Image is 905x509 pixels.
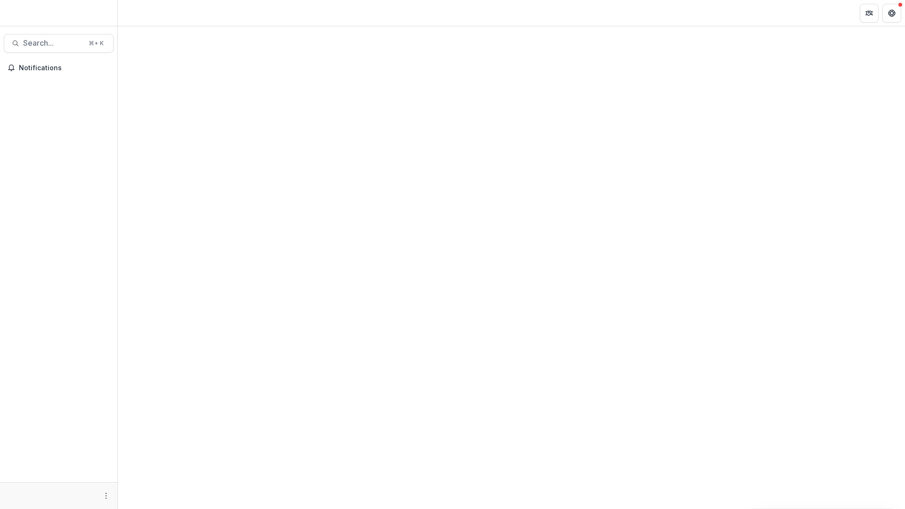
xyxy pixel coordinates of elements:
[87,38,106,49] div: ⌘ + K
[19,64,110,72] span: Notifications
[882,4,901,23] button: Get Help
[23,39,83,48] span: Search...
[4,60,114,75] button: Notifications
[4,34,114,53] button: Search...
[860,4,879,23] button: Partners
[122,6,162,20] nav: breadcrumb
[100,490,112,501] button: More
